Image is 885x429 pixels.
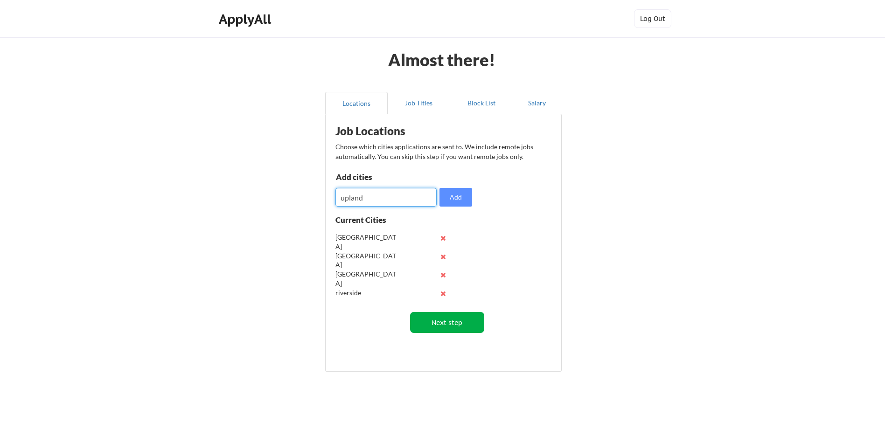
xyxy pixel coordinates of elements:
div: riverside [335,288,397,298]
input: Type here... [335,188,437,207]
button: Add [439,188,472,207]
div: Add cities [336,173,432,181]
div: [GEOGRAPHIC_DATA] [335,251,397,270]
button: Next step [410,312,484,333]
div: Job Locations [335,125,453,137]
button: Block List [450,92,513,114]
div: [GEOGRAPHIC_DATA] [335,270,397,288]
div: ApplyAll [219,11,274,27]
button: Locations [325,92,388,114]
div: Current Cities [335,216,406,224]
button: Log Out [634,9,671,28]
div: [GEOGRAPHIC_DATA] [335,233,397,251]
button: Job Titles [388,92,450,114]
div: Almost there! [377,51,507,68]
div: Choose which cities applications are sent to. We include remote jobs automatically. You can skip ... [335,142,550,161]
button: Salary [513,92,562,114]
